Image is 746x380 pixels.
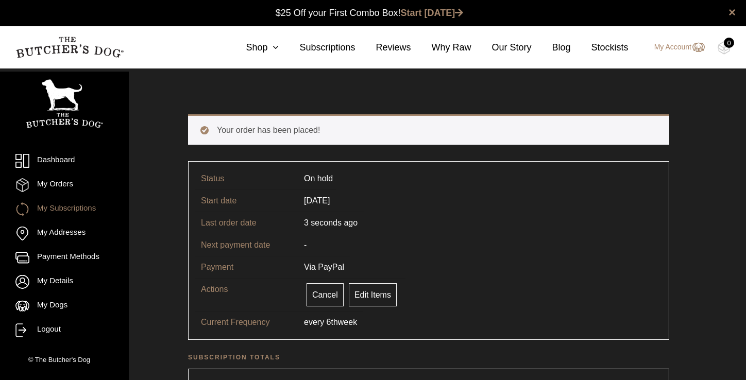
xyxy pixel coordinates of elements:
a: close [728,6,736,19]
a: Stockists [571,41,629,55]
a: My Addresses [15,227,113,240]
a: My Dogs [15,299,113,313]
td: Start date [195,189,298,212]
td: Payment [195,256,298,278]
td: - [298,234,313,256]
a: Cancel [307,283,344,306]
td: Last order date [195,212,298,234]
a: Start [DATE] [401,8,464,18]
a: Subscriptions [279,41,355,55]
a: My Account [644,41,705,54]
a: Logout [15,323,113,337]
td: 3 seconds ago [298,212,364,234]
span: week [338,316,357,329]
img: TBD_Cart-Empty.png [718,41,731,55]
img: TBD_Portrait_Logo_White.png [26,79,103,128]
span: every 6th [304,316,338,329]
a: Dashboard [15,154,113,168]
a: My Orders [15,178,113,192]
td: On hold [298,168,339,189]
td: [DATE] [298,189,336,212]
h2: Subscription totals [188,352,669,362]
a: Payment Methods [15,251,113,265]
a: Shop [225,41,279,55]
p: Current Frequency [201,316,304,329]
div: 0 [724,38,734,48]
div: Your order has been placed! [188,114,669,145]
td: Actions [195,278,298,311]
td: Next payment date [195,234,298,256]
a: Why Raw [411,41,471,55]
a: Edit Items [349,283,397,306]
td: Status [195,168,298,189]
a: Blog [532,41,571,55]
a: Our Story [471,41,532,55]
a: Reviews [355,41,411,55]
a: My Details [15,275,113,289]
a: My Subscriptions [15,202,113,216]
span: Via PayPal [304,263,344,271]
